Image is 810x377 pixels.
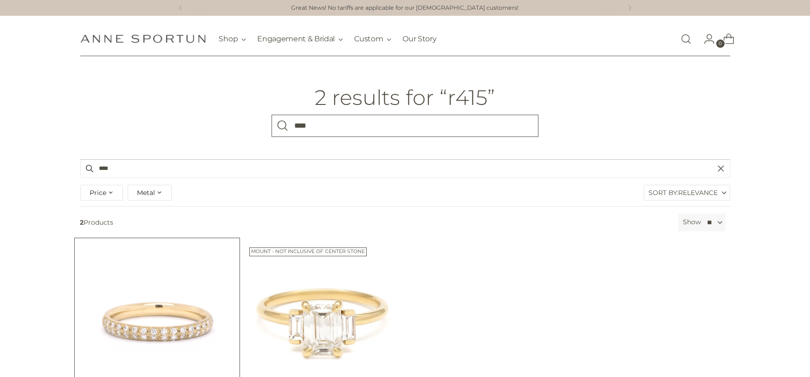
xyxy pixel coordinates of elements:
[137,188,156,198] span: Metal
[677,30,695,48] a: Open search modal
[80,34,206,43] a: Anne Sportun Fine Jewellery
[716,39,725,48] span: 0
[80,218,84,227] b: 2
[219,29,246,49] button: Shop
[315,86,495,109] h1: 2 results for “r415”
[80,159,730,178] input: Search products
[354,29,391,49] button: Custom
[90,188,107,198] span: Price
[644,185,730,200] label: Sort By:Relevance
[679,185,718,200] span: Relevance
[696,30,715,48] a: Go to the account page
[272,115,294,137] button: Search
[292,4,519,13] a: Great News! No tariffs are applicable for our [DEMOGRAPHIC_DATA] customers!
[257,29,343,49] button: Engagement & Bridal
[402,29,436,49] a: Our Story
[683,217,701,227] label: Show
[716,30,734,48] a: Open cart modal
[77,214,675,231] span: Products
